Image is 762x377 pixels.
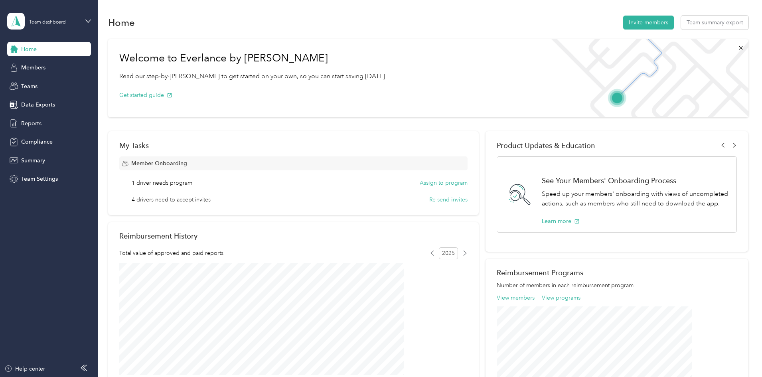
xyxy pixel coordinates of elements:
button: Team summary export [681,16,748,30]
button: Get started guide [119,91,172,99]
span: Member Onboarding [131,159,187,168]
h1: See Your Members' Onboarding Process [542,176,728,185]
span: Team Settings [21,175,58,183]
p: Number of members in each reimbursement program. [497,281,737,290]
button: Learn more [542,217,580,225]
button: View members [497,294,535,302]
span: Product Updates & Education [497,141,595,150]
button: Re-send invites [429,195,468,204]
img: Welcome to everlance [543,39,748,117]
iframe: Everlance-gr Chat Button Frame [717,332,762,377]
span: Summary [21,156,45,165]
span: Reports [21,119,41,128]
h1: Welcome to Everlance by [PERSON_NAME] [119,52,387,65]
button: Invite members [623,16,674,30]
div: Team dashboard [29,20,66,25]
span: Home [21,45,37,53]
span: 4 drivers need to accept invites [132,195,211,204]
h1: Home [108,18,135,27]
button: Assign to program [420,179,468,187]
span: Compliance [21,138,53,146]
span: 2025 [439,247,458,259]
span: Data Exports [21,101,55,109]
span: Total value of approved and paid reports [119,249,223,257]
h2: Reimbursement History [119,232,197,240]
button: View programs [542,294,580,302]
p: Speed up your members' onboarding with views of uncompleted actions, such as members who still ne... [542,189,728,209]
button: Help center [4,365,45,373]
h2: Reimbursement Programs [497,268,737,277]
p: Read our step-by-[PERSON_NAME] to get started on your own, so you can start saving [DATE]. [119,71,387,81]
span: Members [21,63,45,72]
span: 1 driver needs program [132,179,192,187]
div: My Tasks [119,141,468,150]
span: Teams [21,82,38,91]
